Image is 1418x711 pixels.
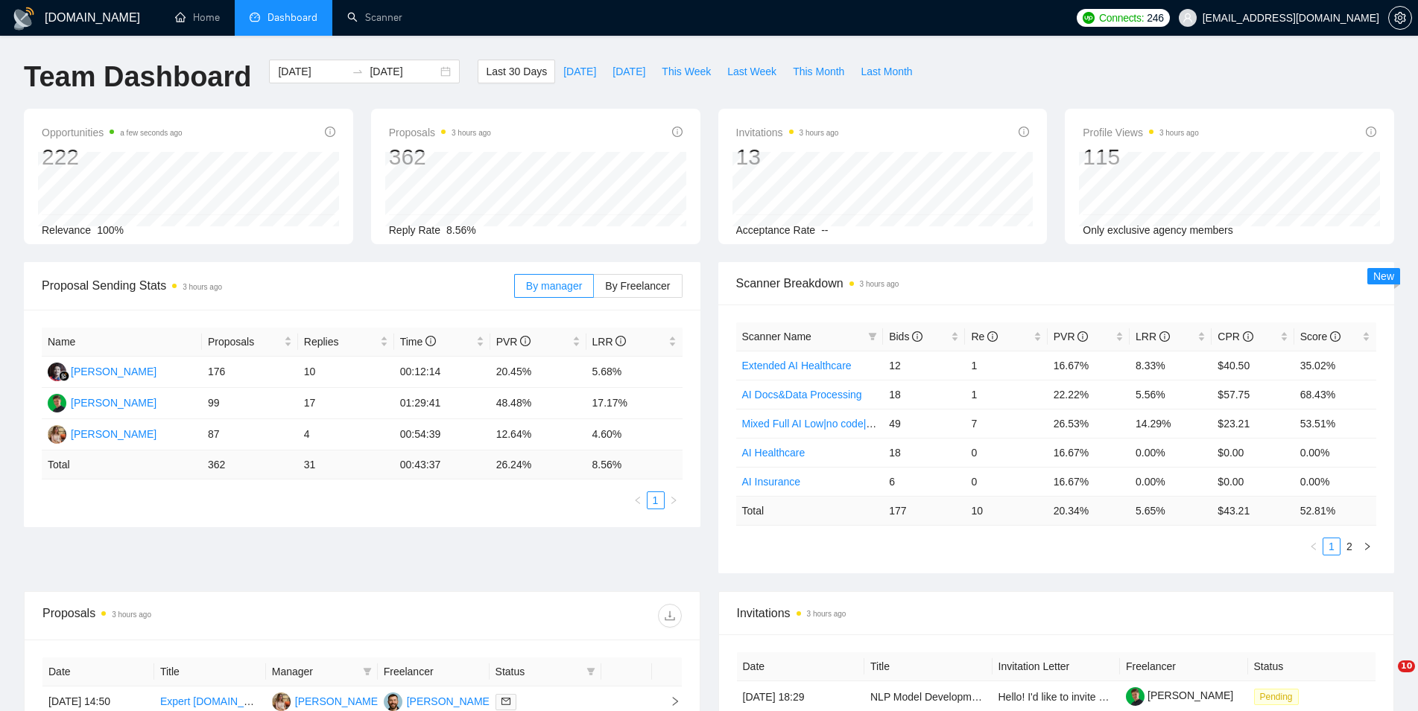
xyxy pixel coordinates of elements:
[742,360,852,372] a: Extended AI Healthcare
[658,604,682,628] button: download
[586,388,683,419] td: 17.17%
[1243,331,1253,342] span: info-circle
[42,450,202,479] td: Total
[202,388,298,419] td: 99
[912,331,922,342] span: info-circle
[987,331,998,342] span: info-circle
[42,276,514,295] span: Proposal Sending Stats
[586,450,683,479] td: 8.56 %
[1183,13,1193,23] span: user
[378,657,490,686] th: Freelancer
[1388,6,1412,30] button: setting
[563,63,596,80] span: [DATE]
[1147,10,1163,26] span: 246
[48,394,66,412] img: MB
[1048,409,1130,438] td: 26.53%
[1254,689,1299,705] span: Pending
[496,663,580,680] span: Status
[154,657,266,686] th: Title
[1248,652,1376,681] th: Status
[807,610,846,618] time: 3 hours ago
[727,63,776,80] span: Last Week
[1358,538,1376,555] li: Next Page
[793,63,844,80] span: This Month
[1048,467,1130,496] td: 16.67%
[965,496,1047,525] td: 10
[298,450,394,479] td: 31
[742,389,862,401] a: AI Docs&Data Processing
[665,491,683,509] button: right
[112,610,151,619] time: 3 hours ago
[883,496,965,525] td: 177
[633,496,642,505] span: left
[1054,331,1089,342] span: PVR
[742,331,811,342] span: Scanner Name
[183,283,222,291] time: 3 hours ago
[971,331,998,342] span: Re
[883,438,965,467] td: 18
[672,127,683,137] span: info-circle
[48,425,66,444] img: AV
[864,652,993,681] th: Title
[295,693,381,710] div: [PERSON_NAME]
[737,604,1376,622] span: Invitations
[1218,331,1253,342] span: CPR
[993,652,1121,681] th: Invitation Letter
[370,63,437,80] input: End date
[629,491,647,509] li: Previous Page
[1130,409,1212,438] td: 14.29%
[1330,331,1341,342] span: info-circle
[583,660,598,683] span: filter
[394,419,490,450] td: 00:54:39
[821,224,828,236] span: --
[1212,409,1294,438] td: $23.21
[325,127,335,137] span: info-circle
[272,692,291,711] img: AV
[800,129,839,137] time: 3 hours ago
[1294,467,1376,496] td: 0.00%
[1305,538,1323,555] li: Previous Page
[250,12,260,22] span: dashboard
[604,60,653,83] button: [DATE]
[202,328,298,357] th: Proposals
[490,388,586,419] td: 48.48%
[48,427,156,439] a: AV[PERSON_NAME]
[965,438,1047,467] td: 0
[1077,331,1088,342] span: info-circle
[1083,124,1199,141] span: Profile Views
[363,667,372,676] span: filter
[586,419,683,450] td: 4.60%
[742,476,801,488] a: AI Insurance
[1294,409,1376,438] td: 53.51%
[1130,467,1212,496] td: 0.00%
[648,492,664,508] a: 1
[384,692,402,711] img: VK
[298,357,394,388] td: 10
[736,124,839,141] span: Invitations
[1099,10,1144,26] span: Connects:
[659,610,681,622] span: download
[1130,438,1212,467] td: 0.00%
[1212,351,1294,380] td: $40.50
[496,336,531,348] span: PVR
[1305,538,1323,555] button: left
[394,388,490,419] td: 01:29:41
[1130,351,1212,380] td: 8.33%
[1363,542,1372,551] span: right
[526,280,582,292] span: By manager
[1126,687,1145,706] img: c1CkLHUIwD5Ucvm7oiXNAph9-NOmZLZpbVsUrINqn_V_EzHsJW7P7QxldjUFcJOdWX
[1130,380,1212,409] td: 5.56%
[48,363,66,381] img: SS
[852,60,920,83] button: Last Month
[1083,143,1199,171] div: 115
[1294,496,1376,525] td: 52.81 %
[868,332,877,341] span: filter
[1212,467,1294,496] td: $0.00
[965,351,1047,380] td: 1
[42,224,91,236] span: Relevance
[629,491,647,509] button: left
[1126,689,1233,701] a: [PERSON_NAME]
[658,696,680,707] span: right
[605,280,670,292] span: By Freelancer
[352,66,364,77] span: swap-right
